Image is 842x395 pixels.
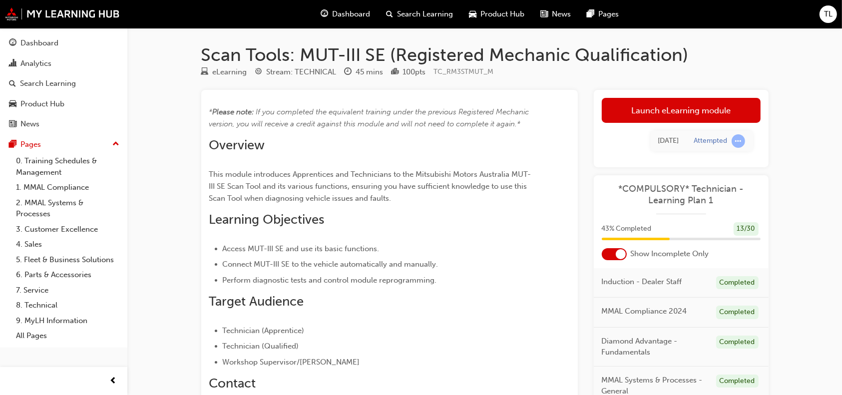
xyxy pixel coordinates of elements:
div: Search Learning [20,78,76,89]
a: 8. Technical [12,298,123,313]
div: 100 pts [403,66,426,78]
a: guage-iconDashboard [313,4,378,24]
span: Contact [209,376,256,391]
span: MMAL Compliance 2024 [602,306,687,317]
h1: Scan Tools: MUT-III SE (Registered Mechanic Qualification) [201,44,769,66]
span: search-icon [386,8,393,20]
a: Dashboard [4,34,123,52]
span: news-icon [9,120,16,129]
a: *COMPULSORY* Technician - Learning Plan 1 [602,183,761,206]
span: up-icon [112,138,119,151]
span: learningRecordVerb_ATTEMPT-icon [732,134,745,148]
span: pages-icon [587,8,594,20]
span: Target Audience [209,294,304,309]
a: search-iconSearch Learning [378,4,461,24]
div: Product Hub [20,98,64,110]
a: 5. Fleet & Business Solutions [12,252,123,268]
button: Pages [4,135,123,154]
div: Pages [20,139,41,150]
span: Perform diagnostic tests and control module reprogramming. [223,276,437,285]
a: 9. MyLH Information [12,313,123,329]
span: Please note: ​ [213,107,256,116]
span: Overview [209,137,265,153]
span: news-icon [540,8,548,20]
span: car-icon [9,100,16,109]
button: TL [820,5,837,23]
a: 3. Customer Excellence [12,222,123,237]
span: Search Learning [397,8,453,20]
span: This module introduces Apprentices and Technicians to the Mitsubishi Motors Australia MUT-III SE ... [209,170,531,203]
span: News [552,8,571,20]
span: clock-icon [345,68,352,77]
span: Learning resource code [434,67,494,76]
a: 4. Sales [12,237,123,252]
span: target-icon [255,68,263,77]
div: Stream [255,66,337,78]
span: learningResourceType_ELEARNING-icon [201,68,209,77]
a: 0. Training Schedules & Management [12,153,123,180]
div: News [20,118,39,130]
span: car-icon [469,8,476,20]
div: Type [201,66,247,78]
span: Connect MUT-III SE to the vehicle automatically and manually. [223,260,438,269]
span: Technician (Apprentice) [223,326,305,335]
a: news-iconNews [532,4,579,24]
div: Points [392,66,426,78]
a: Launch eLearning module [602,98,761,123]
div: Attempted [694,136,728,146]
a: Search Learning [4,74,123,93]
span: Learning Objectives [209,212,325,227]
a: News [4,115,123,133]
a: Analytics [4,54,123,73]
span: Dashboard [332,8,370,20]
div: eLearning [213,66,247,78]
div: Completed [716,375,759,388]
button: DashboardAnalyticsSearch LearningProduct HubNews [4,32,123,135]
div: Stream: TECHNICAL [267,66,337,78]
div: 45 mins [356,66,384,78]
span: Product Hub [480,8,524,20]
span: search-icon [9,79,16,88]
div: Wed Aug 13 2025 10:44:40 GMT+0800 (Australian Western Standard Time) [658,135,679,147]
div: Dashboard [20,37,58,49]
a: 1. MMAL Compliance [12,180,123,195]
span: podium-icon [392,68,399,77]
a: pages-iconPages [579,4,627,24]
span: Pages [598,8,619,20]
span: prev-icon [110,375,117,388]
a: 7. Service [12,283,123,298]
span: Diamond Advantage - Fundamentals [602,336,708,358]
span: guage-icon [321,8,328,20]
div: Completed [716,336,759,349]
span: Show Incomplete Only [631,248,709,260]
div: Duration [345,66,384,78]
div: Completed [716,306,759,319]
span: 43 % Completed [602,223,652,235]
span: If you completed the equivalent training under the previous Registered Mechanic version, you will... [209,107,531,128]
span: pages-icon [9,140,16,149]
span: guage-icon [9,39,16,48]
span: chart-icon [9,59,16,68]
span: Induction - Dealer Staff [602,276,682,288]
span: Workshop Supervisor/[PERSON_NAME] [223,358,360,367]
div: Analytics [20,58,51,69]
a: 6. Parts & Accessories [12,267,123,283]
div: Completed [716,276,759,290]
div: 13 / 30 [734,222,759,236]
a: 2. MMAL Systems & Processes [12,195,123,222]
span: Access MUT-III SE and use its basic functions. [223,244,380,253]
a: Product Hub [4,95,123,113]
a: All Pages [12,328,123,344]
span: Technician (Qualified) [223,342,299,351]
img: mmal [5,7,120,20]
span: TL [824,8,833,20]
a: car-iconProduct Hub [461,4,532,24]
